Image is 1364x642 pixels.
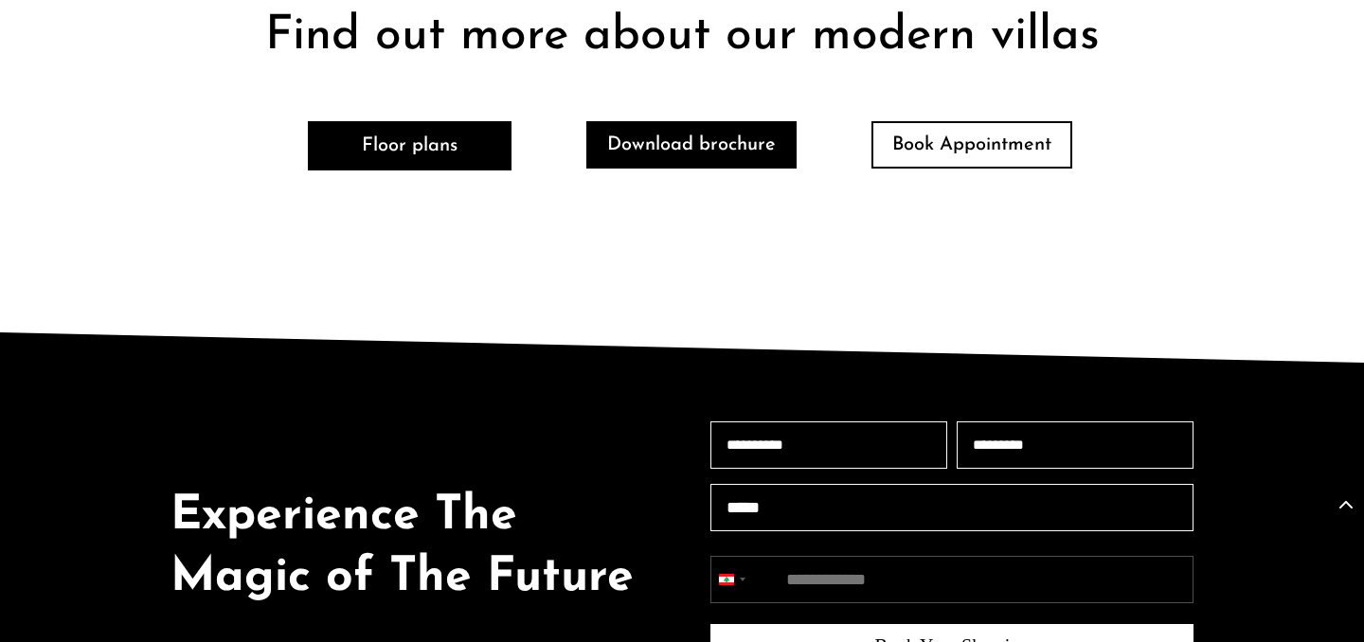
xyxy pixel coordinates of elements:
[308,121,511,170] a: Floor plans
[170,13,1193,70] h2: Find out more about our modern villas
[711,557,751,602] button: Selected country
[871,121,1072,169] a: Book Appointment
[170,486,654,618] h2: Experience The Magic of The Future
[586,121,797,169] a: Download brochure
